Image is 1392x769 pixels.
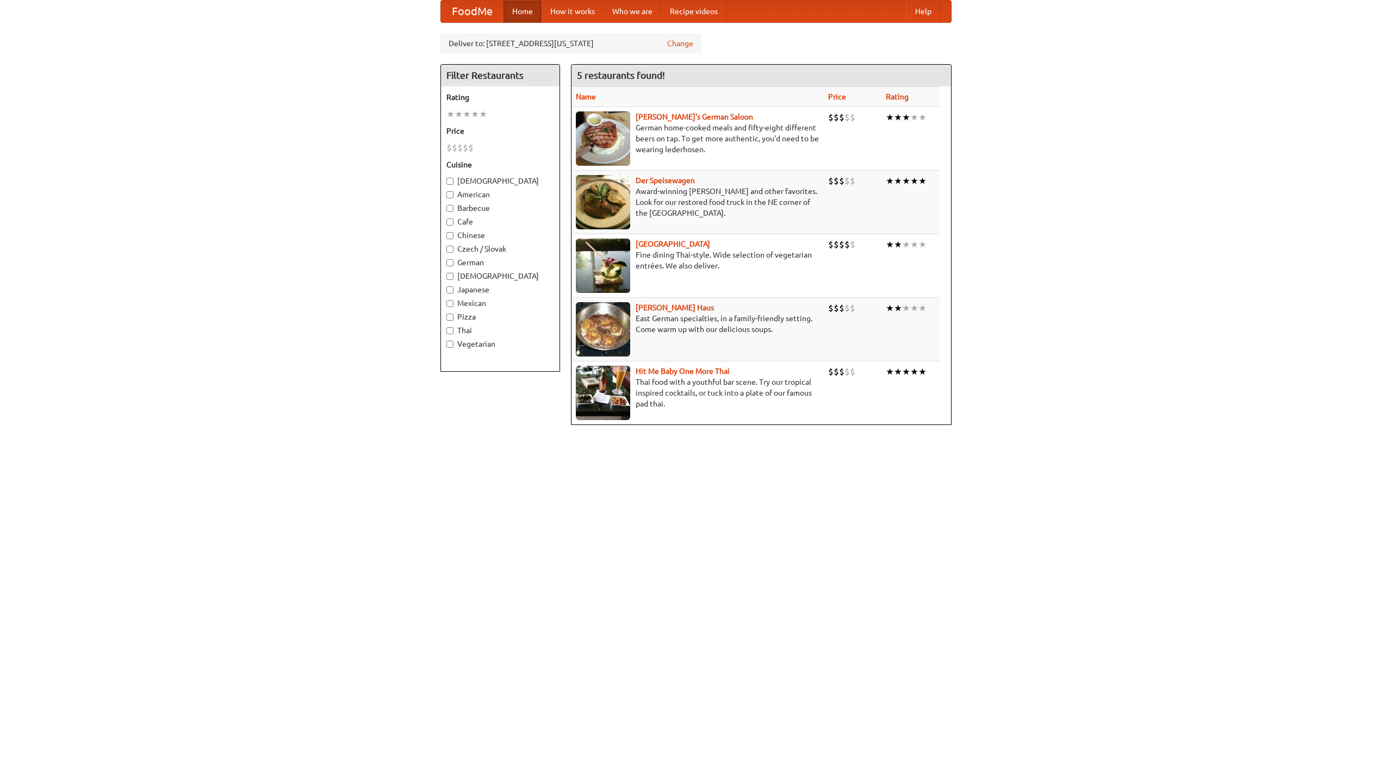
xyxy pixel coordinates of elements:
li: $ [828,302,834,314]
label: Cafe [446,216,554,227]
a: [PERSON_NAME]'s German Saloon [636,112,753,121]
img: kohlhaus.jpg [576,302,630,357]
li: ★ [902,175,910,187]
h4: Filter Restaurants [441,65,560,86]
h5: Cuisine [446,159,554,170]
h5: Rating [446,92,554,103]
input: Cafe [446,218,453,226]
li: $ [850,175,855,187]
h5: Price [446,126,554,136]
input: Mexican [446,300,453,307]
li: ★ [902,111,910,123]
li: ★ [910,175,918,187]
li: ★ [894,111,902,123]
input: Barbecue [446,205,453,212]
li: ★ [886,302,894,314]
li: $ [844,175,850,187]
li: ★ [918,302,927,314]
p: East German specialties, in a family-friendly setting. Come warm up with our delicious soups. [576,313,819,335]
input: Vegetarian [446,341,453,348]
li: $ [834,366,839,378]
b: [PERSON_NAME] Haus [636,303,714,312]
li: ★ [886,366,894,378]
a: Help [906,1,940,22]
label: [DEMOGRAPHIC_DATA] [446,176,554,186]
li: ★ [446,108,455,120]
img: babythai.jpg [576,366,630,420]
img: esthers.jpg [576,111,630,166]
label: Barbecue [446,203,554,214]
li: ★ [910,366,918,378]
li: ★ [894,239,902,251]
a: Recipe videos [661,1,726,22]
input: Chinese [446,232,453,239]
input: Pizza [446,314,453,321]
li: ★ [918,175,927,187]
label: Pizza [446,311,554,322]
li: ★ [918,366,927,378]
label: Czech / Slovak [446,243,554,254]
a: Home [504,1,542,22]
a: Der Speisewagen [636,176,695,185]
li: ★ [479,108,487,120]
li: $ [468,142,474,154]
li: $ [834,175,839,187]
li: $ [844,239,850,251]
li: ★ [902,239,910,251]
label: Vegetarian [446,339,554,349]
p: Fine dining Thai-style. Wide selection of vegetarian entrées. We also deliver. [576,249,819,271]
a: How it works [542,1,604,22]
label: Mexican [446,298,554,309]
li: $ [834,302,839,314]
li: $ [839,366,844,378]
li: $ [446,142,452,154]
li: $ [839,239,844,251]
li: ★ [455,108,463,120]
li: ★ [463,108,471,120]
p: Award-winning [PERSON_NAME] and other favorites. Look for our restored food truck in the NE corne... [576,186,819,218]
input: Czech / Slovak [446,246,453,253]
a: Hit Me Baby One More Thai [636,367,730,376]
input: Thai [446,327,453,334]
li: $ [844,302,850,314]
li: $ [850,111,855,123]
label: Chinese [446,230,554,241]
li: $ [850,366,855,378]
li: $ [839,302,844,314]
li: ★ [894,366,902,378]
label: Japanese [446,284,554,295]
li: ★ [910,111,918,123]
label: [DEMOGRAPHIC_DATA] [446,271,554,282]
label: German [446,257,554,268]
div: Deliver to: [STREET_ADDRESS][US_STATE] [440,34,701,53]
li: $ [452,142,457,154]
li: ★ [894,302,902,314]
li: $ [834,111,839,123]
li: ★ [886,111,894,123]
li: $ [457,142,463,154]
li: $ [850,239,855,251]
a: [GEOGRAPHIC_DATA] [636,240,710,248]
li: $ [839,175,844,187]
li: $ [828,366,834,378]
img: speisewagen.jpg [576,175,630,229]
li: $ [828,239,834,251]
li: ★ [471,108,479,120]
img: satay.jpg [576,239,630,293]
li: ★ [918,239,927,251]
p: Thai food with a youthful bar scene. Try our tropical inspired cocktails, or tuck into a plate of... [576,377,819,409]
li: $ [828,175,834,187]
a: Who we are [604,1,661,22]
input: [DEMOGRAPHIC_DATA] [446,178,453,185]
li: $ [844,111,850,123]
li: $ [850,302,855,314]
li: ★ [894,175,902,187]
li: ★ [910,239,918,251]
li: ★ [918,111,927,123]
li: $ [834,239,839,251]
li: $ [844,366,850,378]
